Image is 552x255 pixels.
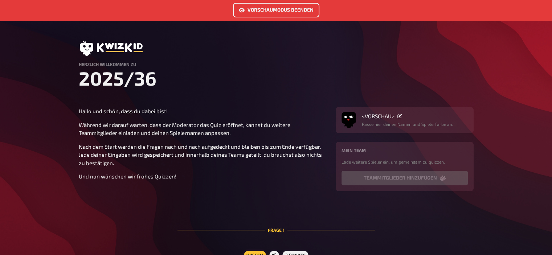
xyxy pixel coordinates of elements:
[342,159,468,165] p: Lade weitere Spieler ein, um gemeinsam zu quizzen.
[177,209,375,251] div: Frage 1
[362,121,453,127] p: Passe hier deinen Namen und Spielerfarbe an.
[342,113,356,127] button: Avatar
[79,172,327,181] p: Und nun wünschen wir frohes Quizzen!
[342,171,468,185] button: Teammitglieder hinzufügen
[342,148,468,153] h4: Mein Team
[79,62,474,67] h4: Herzlich Willkommen zu
[233,3,319,17] a: Vorschaumodus beenden
[342,111,356,125] img: Avatar
[79,107,327,115] p: Hallo und schön, dass du dabei bist!
[79,121,327,137] p: Während wir darauf warten, dass der Moderator das Quiz eröffnet, kannst du weitere Teammitglieder...
[79,67,474,90] h1: 2025/36
[362,113,394,119] span: <VORSCHAU>
[79,143,327,167] p: Nach dem Start werden die Fragen nach und nach aufgedeckt und bleiben bis zum Ende verfügbar. Jed...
